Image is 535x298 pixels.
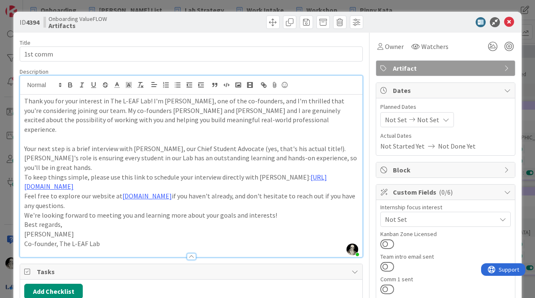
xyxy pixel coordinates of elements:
[393,63,500,73] span: Artifact
[20,17,39,27] span: ID
[385,214,496,224] span: Not Set
[18,1,38,11] span: Support
[20,68,48,75] span: Description
[380,231,511,237] div: Kanban Zone Licensed
[24,229,358,239] p: [PERSON_NAME]
[20,46,363,62] input: type card name here...
[385,115,407,125] span: Not Set
[346,244,358,255] img: 5slRnFBaanOLW26e9PW3UnY7xOjyexml.jpeg
[48,15,107,22] span: Onboarding ValueFLOW
[380,103,511,111] span: Planned Dates
[380,204,511,210] div: Internship focus interest
[24,96,358,134] p: Thank you for your interest in The L-EAF Lab! I'm [PERSON_NAME], one of the co-founders, and I'm ...
[24,173,327,191] a: [URL][DOMAIN_NAME]
[24,191,358,210] p: Feel free to explore our website at if you haven't already, and don't hesitate to reach out if yo...
[438,141,476,151] span: Not Done Yet
[393,187,500,197] span: Custom Fields
[37,267,347,277] span: Tasks
[385,41,404,51] span: Owner
[24,172,358,191] p: To keep things simple, please use this link to schedule your interview directly with [PERSON_NAME]:
[24,211,358,220] p: We're looking forward to meeting you and learning more about your goals and interests!
[48,22,107,29] b: Artifacts
[417,115,439,125] span: Not Set
[24,144,358,172] p: Your next step is a brief interview with [PERSON_NAME], our Chief Student Advocate (yes, that's h...
[439,188,453,196] span: ( 0/6 )
[20,39,31,46] label: Title
[24,220,358,229] p: Best regards,
[393,85,500,95] span: Dates
[122,192,172,200] a: [DOMAIN_NAME]
[380,254,511,259] div: Team intro email sent
[421,41,448,51] span: Watchers
[380,131,511,140] span: Actual Dates
[380,276,511,282] div: Comm 1 sent
[26,18,39,26] b: 4394
[24,239,358,249] p: Co-founder, The L-EAF Lab
[380,141,425,151] span: Not Started Yet
[393,165,500,175] span: Block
